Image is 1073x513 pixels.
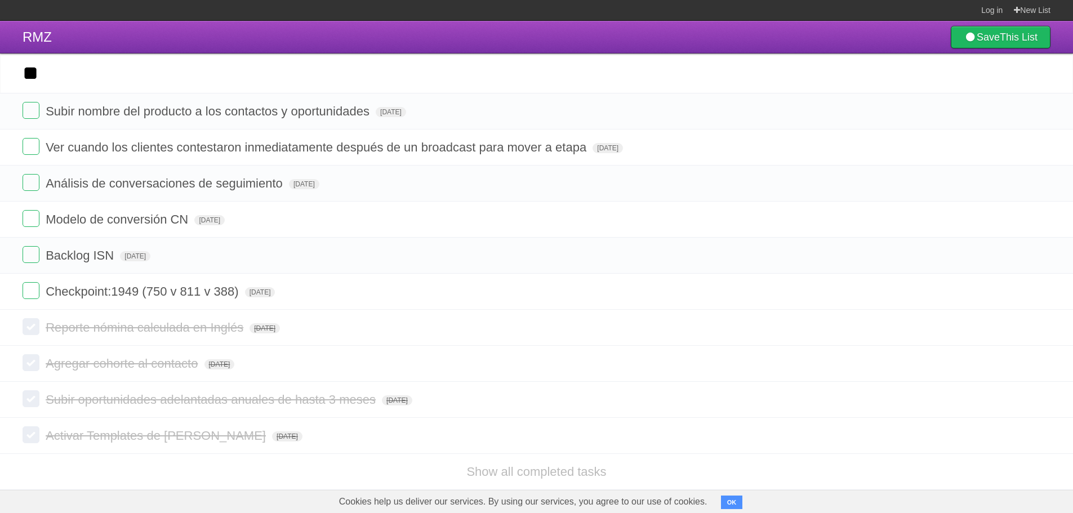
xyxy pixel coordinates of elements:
[328,490,719,513] span: Cookies help us deliver our services. By using our services, you agree to our use of cookies.
[23,29,52,44] span: RMZ
[120,251,150,261] span: [DATE]
[23,102,39,119] label: Done
[272,431,302,441] span: [DATE]
[951,26,1050,48] a: SaveThis List
[46,140,589,154] span: Ver cuando los clientes contestaron inmediatamente después de un broadcast para mover a etapa
[382,395,412,405] span: [DATE]
[593,143,623,153] span: [DATE]
[46,392,379,407] span: Subir oportunidades adelantadas anuales de hasta 3 meses
[46,429,269,443] span: Activar Templates de [PERSON_NAME]
[23,210,39,227] label: Done
[194,215,225,225] span: [DATE]
[46,176,286,190] span: Análisis de conversaciones de seguimiento
[466,465,606,479] a: Show all completed tasks
[46,248,117,262] span: Backlog ISN
[46,320,246,334] span: Reporte nómina calculada en Inglés
[46,104,372,118] span: Subir nombre del producto a los contactos y oportunidades
[23,426,39,443] label: Done
[23,390,39,407] label: Done
[23,246,39,263] label: Done
[46,356,201,371] span: Agregar cohorte al contacto
[204,359,235,369] span: [DATE]
[23,174,39,191] label: Done
[23,354,39,371] label: Done
[376,107,406,117] span: [DATE]
[245,287,275,297] span: [DATE]
[721,496,743,509] button: OK
[46,284,241,298] span: Checkpoint:1949 (750 v 811 v 388)
[250,323,280,333] span: [DATE]
[1000,32,1038,43] b: This List
[23,282,39,299] label: Done
[46,212,191,226] span: Modelo de conversión CN
[289,179,319,189] span: [DATE]
[23,318,39,335] label: Done
[23,138,39,155] label: Done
